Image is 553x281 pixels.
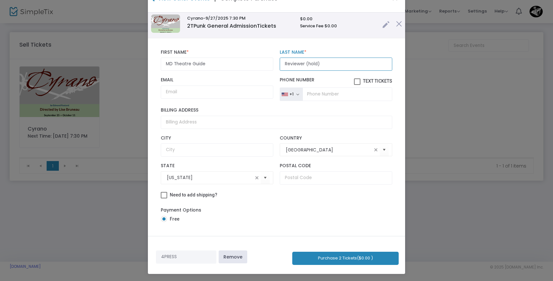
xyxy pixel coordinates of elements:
[170,192,217,197] span: Need to add shipping?
[300,16,376,22] h6: $0.00
[167,216,179,222] span: Free
[253,174,261,182] span: clear
[396,21,402,27] img: cross.png
[161,58,273,71] input: First Name
[156,250,216,264] input: Enter Promo code
[289,92,294,97] div: +1
[161,77,273,83] label: Email
[280,87,303,101] button: +1
[261,171,270,184] button: Select
[280,135,392,141] label: Country
[280,58,392,71] input: Last Name
[286,147,372,153] input: Select Country
[161,135,273,141] label: City
[257,22,276,30] span: Tickets
[161,116,392,129] input: Billing Address
[161,143,273,157] input: City
[372,146,380,154] span: clear
[161,50,273,55] label: First Name
[280,171,392,185] input: Postal Code
[292,252,399,265] button: Purchase 2 Tickets($0.00 )
[161,107,392,113] label: Billing Address
[300,23,376,29] h6: Service Fee $0.00
[280,77,392,85] label: Phone Number
[280,163,392,169] label: Postal Code
[280,50,392,55] label: Last Name
[187,22,190,30] span: 2
[151,14,180,33] img: mini-banner.png
[161,86,273,99] input: Email
[161,163,273,169] label: State
[161,207,201,213] label: Payment Options
[363,78,392,84] span: Text Tickets
[303,87,392,101] input: Phone Number
[187,22,276,30] span: TPunk General Admission
[380,143,389,157] button: Select
[219,250,247,263] a: Remove
[203,15,246,21] span: -9/27/2025 7:30 PM
[167,174,253,181] input: Select State
[187,16,294,21] h6: Cyrano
